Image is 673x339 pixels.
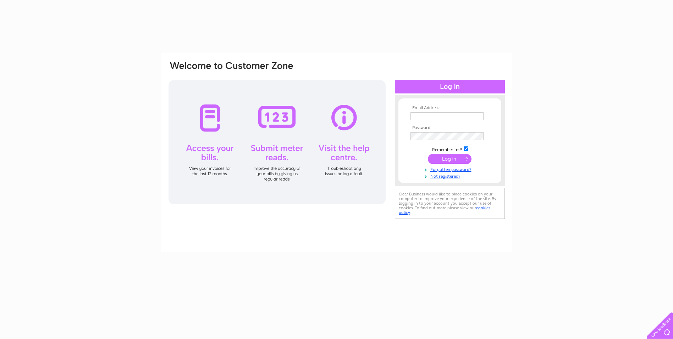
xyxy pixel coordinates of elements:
[409,145,491,152] td: Remember me?
[428,154,471,164] input: Submit
[409,106,491,111] th: Email Address:
[395,188,505,219] div: Clear Business would like to place cookies on your computer to improve your experience of the sit...
[410,166,491,172] a: Forgotten password?
[410,172,491,179] a: Not registered?
[399,205,490,215] a: cookies policy
[409,125,491,130] th: Password:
